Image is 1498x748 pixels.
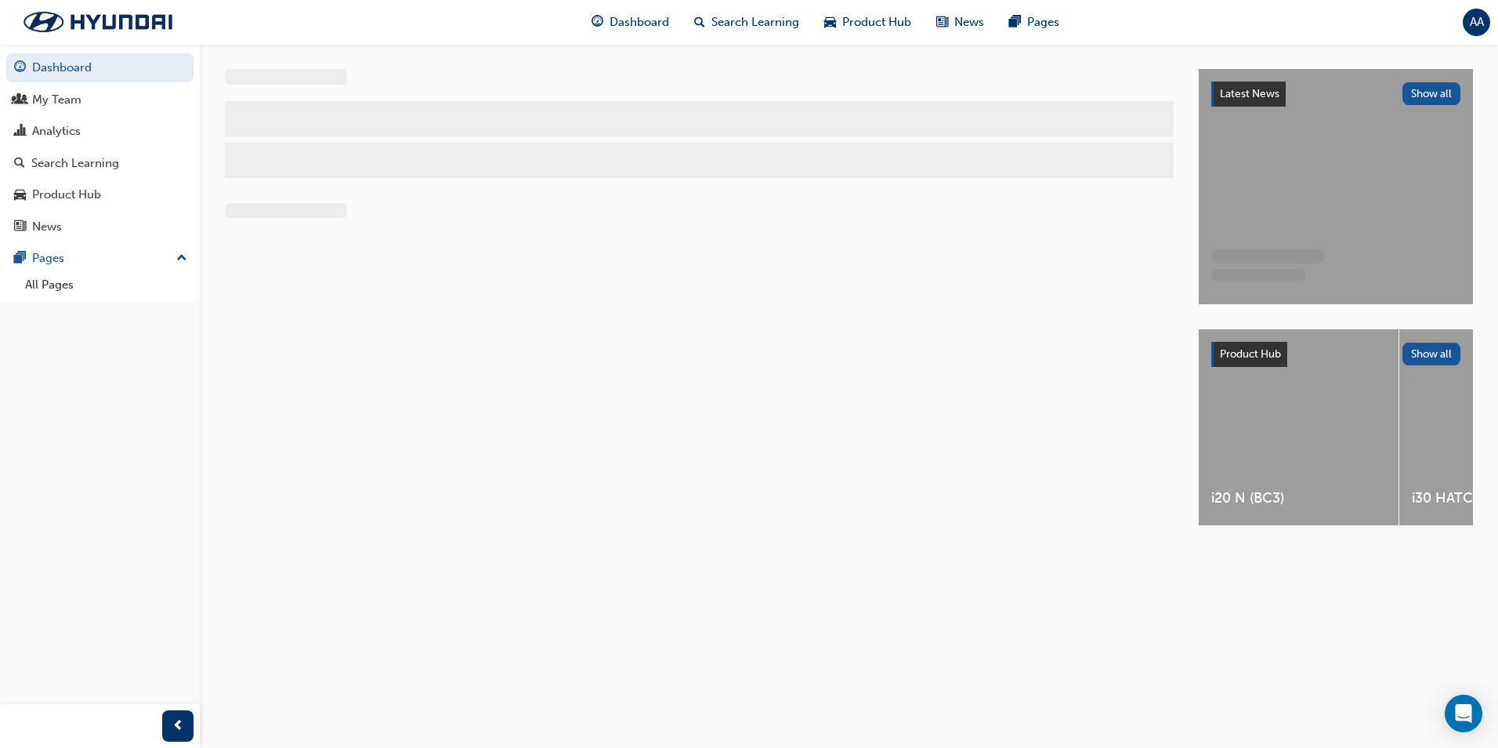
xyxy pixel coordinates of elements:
button: DashboardMy TeamAnalyticsSearch LearningProduct HubNews [6,50,194,244]
a: Dashboard [6,53,194,82]
a: i20 N (BC3) [1199,329,1398,525]
span: news-icon [14,220,26,234]
button: Pages [6,244,194,273]
a: car-iconProduct Hub [812,6,924,38]
span: Latest News [1220,87,1279,100]
span: pages-icon [1009,13,1021,32]
div: Analytics [32,122,81,140]
a: Product Hub [6,180,194,209]
button: Show all [1402,343,1461,365]
span: pages-icon [14,252,26,266]
div: Pages [32,249,64,267]
button: AA [1463,9,1490,36]
img: Trak [8,5,188,38]
span: Search Learning [711,13,799,31]
a: search-iconSearch Learning [682,6,812,38]
span: up-icon [176,249,187,269]
a: News [6,212,194,241]
span: news-icon [936,13,948,32]
button: Show all [1402,82,1461,105]
a: Search Learning [6,149,194,178]
span: guage-icon [592,13,603,32]
a: news-iconNews [924,6,997,38]
span: Product Hub [1220,347,1281,361]
div: My Team [32,91,81,109]
a: guage-iconDashboard [579,6,682,38]
span: Pages [1027,13,1059,31]
div: Product Hub [32,186,101,204]
div: News [32,218,62,236]
span: i20 N (BC3) [1211,489,1386,507]
a: My Team [6,85,194,114]
a: Analytics [6,117,194,146]
a: Latest NewsShow all [1211,82,1460,107]
span: AA [1470,13,1484,31]
span: News [954,13,984,31]
span: Dashboard [610,13,669,31]
span: Product Hub [842,13,911,31]
span: car-icon [824,13,836,32]
a: Product HubShow all [1211,342,1460,367]
span: prev-icon [172,717,184,736]
a: pages-iconPages [997,6,1072,38]
span: people-icon [14,93,26,107]
div: Search Learning [31,154,119,172]
span: chart-icon [14,125,26,139]
span: car-icon [14,188,26,202]
span: search-icon [14,157,25,171]
span: search-icon [694,13,705,32]
div: Open Intercom Messenger [1445,695,1482,732]
span: guage-icon [14,61,26,75]
a: All Pages [19,273,194,297]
